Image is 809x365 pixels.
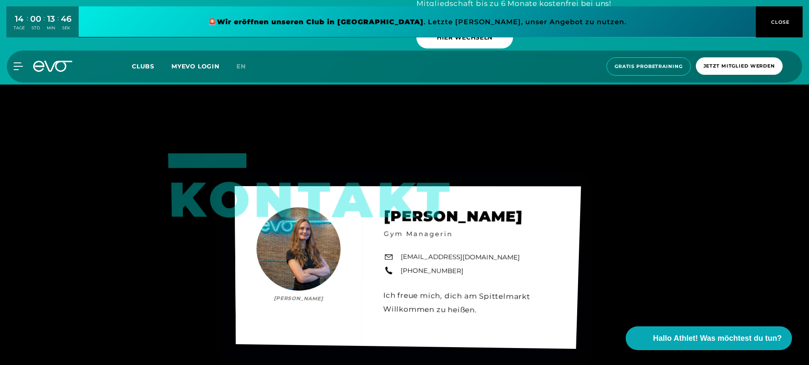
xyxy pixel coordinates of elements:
[236,62,246,70] span: en
[132,62,154,70] span: Clubs
[401,266,464,276] a: [PHONE_NUMBER]
[14,25,25,31] div: TAGE
[704,62,775,70] span: Jetzt Mitglied werden
[57,14,59,36] div: :
[236,62,256,71] a: en
[47,25,55,31] div: MIN
[756,6,803,37] button: CLOSE
[615,63,683,70] span: Gratis Probetraining
[30,25,41,31] div: STD
[769,18,790,26] span: CLOSE
[43,14,45,36] div: :
[27,14,28,36] div: :
[61,13,71,25] div: 46
[626,326,792,350] button: Hallo Athlet! Was möchtest du tun?
[14,13,25,25] div: 14
[693,57,785,76] a: Jetzt Mitglied werden
[401,252,520,263] a: [EMAIL_ADDRESS][DOMAIN_NAME]
[653,333,782,344] span: Hallo Athlet! Was möchtest du tun?
[604,57,693,76] a: Gratis Probetraining
[171,62,219,70] a: MYEVO LOGIN
[47,13,55,25] div: 13
[61,25,71,31] div: SEK
[132,62,171,70] a: Clubs
[30,13,41,25] div: 00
